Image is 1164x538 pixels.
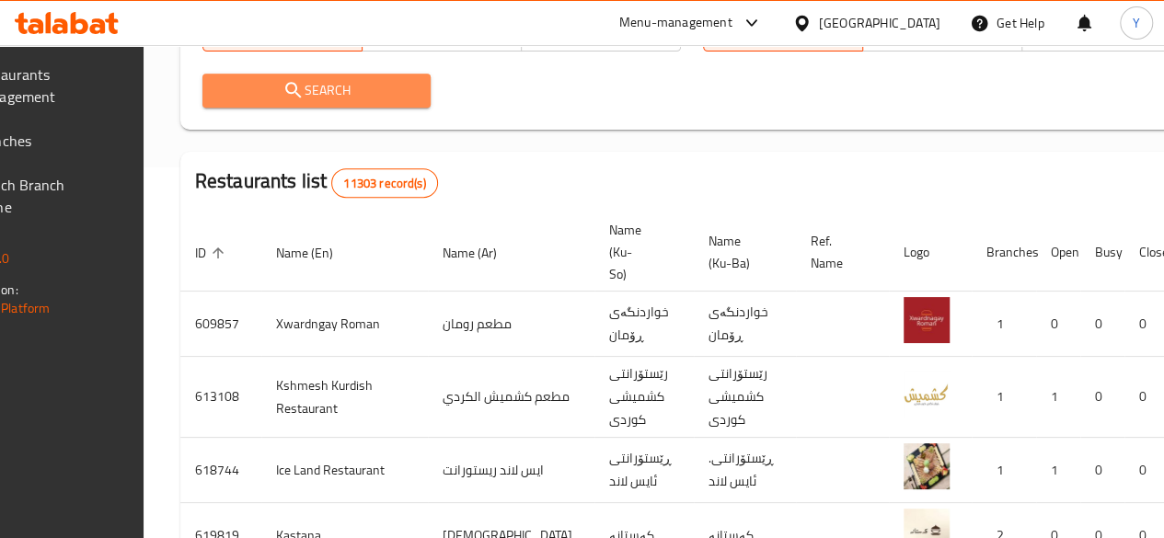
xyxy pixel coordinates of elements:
[332,175,436,192] span: 11303 record(s)
[1036,213,1080,292] th: Open
[195,242,230,264] span: ID
[972,438,1036,503] td: 1
[904,297,950,343] img: Xwardngay Roman
[180,438,261,503] td: 618744
[1080,213,1124,292] th: Busy
[694,292,796,357] td: خواردنگەی ڕۆمان
[261,357,428,438] td: Kshmesh Kurdish Restaurant
[594,292,694,357] td: خواردنگەی ڕۆمان
[594,357,694,438] td: رێستۆرانتی کشمیشى كوردى
[428,438,594,503] td: ايس لاند ريستورانت
[904,443,950,489] img: Ice Land Restaurant
[370,20,514,47] span: TGO
[1036,292,1080,357] td: 0
[709,230,774,274] span: Name (Ku-Ba)
[694,357,796,438] td: رێستۆرانتی کشمیشى كوردى
[594,438,694,503] td: ڕێستۆرانتی ئایس لاند
[1036,438,1080,503] td: 1
[619,12,732,34] div: Menu-management
[1133,13,1140,33] span: Y
[261,292,428,357] td: Xwardngay Roman
[211,20,355,47] span: All
[694,438,796,503] td: .ڕێستۆرانتی ئایس لاند
[1080,292,1124,357] td: 0
[811,230,867,274] span: Ref. Name
[195,167,438,198] h2: Restaurants list
[276,242,357,264] span: Name (En)
[711,20,856,47] span: All
[889,213,972,292] th: Logo
[1080,357,1124,438] td: 0
[217,79,416,102] span: Search
[870,20,1015,47] span: Yes
[1036,357,1080,438] td: 1
[180,357,261,438] td: 613108
[428,357,594,438] td: مطعم كشميش الكردي
[428,292,594,357] td: مطعم رومان
[819,13,940,33] div: [GEOGRAPHIC_DATA]
[972,292,1036,357] td: 1
[1080,438,1124,503] td: 0
[180,292,261,357] td: 609857
[972,357,1036,438] td: 1
[609,219,672,285] span: Name (Ku-So)
[904,371,950,417] img: Kshmesh Kurdish Restaurant
[202,74,431,108] button: Search
[443,242,521,264] span: Name (Ar)
[529,20,674,47] span: TMP
[972,213,1036,292] th: Branches
[261,438,428,503] td: Ice Land Restaurant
